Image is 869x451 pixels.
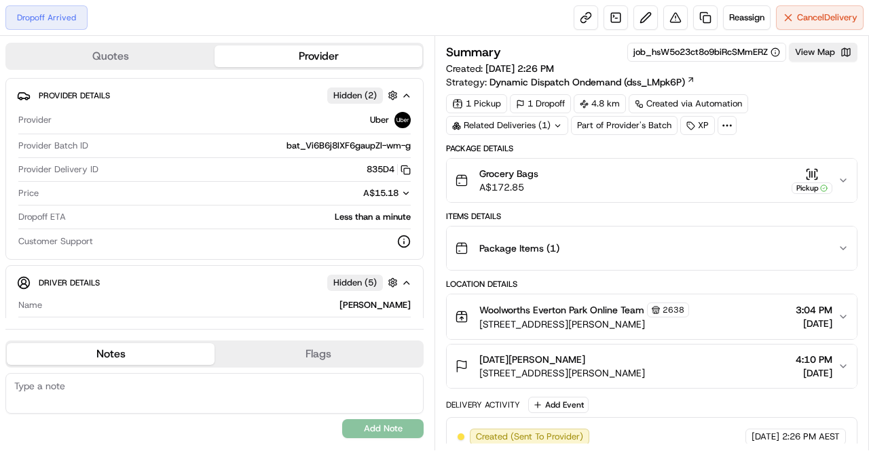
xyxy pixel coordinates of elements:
[39,90,110,101] span: Provider Details
[792,168,832,194] button: Pickup
[327,87,401,104] button: Hidden (2)
[633,46,780,58] button: job_hsW5o23ct8o9biRcSMmERZ
[327,274,401,291] button: Hidden (5)
[446,116,568,135] div: Related Deliveries (1)
[446,62,554,75] span: Created:
[333,90,377,102] span: Hidden ( 2 )
[96,229,164,239] a: Powered byPylon
[215,343,422,365] button: Flags
[528,397,589,413] button: Add Event
[115,197,126,208] div: 💻
[796,303,832,317] span: 3:04 PM
[18,114,52,126] span: Provider
[446,75,695,89] div: Strategy:
[446,399,520,410] div: Delivery Activity
[796,353,832,366] span: 4:10 PM
[18,187,39,199] span: Price
[446,211,857,222] div: Items Details
[14,13,41,40] img: Nash
[18,211,66,223] span: Dropoff ETA
[71,211,411,223] div: Less than a minute
[485,62,554,75] span: [DATE] 2:26 PM
[447,345,857,388] button: [DATE][PERSON_NAME][STREET_ADDRESS][PERSON_NAME]4:10 PM[DATE]
[446,279,857,290] div: Location Details
[39,277,100,288] span: Driver Details
[18,140,88,152] span: Provider Batch ID
[479,180,538,194] span: A$172.85
[476,431,583,443] span: Created (Sent To Provider)
[797,12,857,24] span: Cancel Delivery
[18,163,98,176] span: Provider Delivery ID
[752,431,779,443] span: [DATE]
[18,299,42,311] span: Name
[479,353,585,366] span: [DATE][PERSON_NAME]
[367,163,411,176] button: 835D4
[46,129,223,142] div: Start new chat
[447,159,857,202] button: Grocery BagsA$172.85Pickup
[286,140,411,152] span: bat_Vi6B6j8lXF6gaupZl-wm-g
[7,343,215,365] button: Notes
[446,94,507,113] div: 1 Pickup
[7,45,215,67] button: Quotes
[17,84,412,106] button: Provider DetailsHidden (2)
[729,12,764,24] span: Reassign
[447,227,857,270] button: Package Items (1)
[333,277,377,289] span: Hidden ( 5 )
[629,94,748,113] a: Created via Automation
[109,191,223,215] a: 💻API Documentation
[574,94,626,113] div: 4.8 km
[291,187,411,199] button: A$15.18
[128,196,218,210] span: API Documentation
[394,112,411,128] img: uber-new-logo.jpeg
[14,197,24,208] div: 📗
[782,431,840,443] span: 2:26 PM AEST
[446,143,857,154] div: Package Details
[27,196,104,210] span: Knowledge Base
[479,303,644,317] span: Woolworths Everton Park Online Team
[446,46,501,58] h3: Summary
[796,366,832,380] span: [DATE]
[48,299,411,311] div: [PERSON_NAME]
[796,317,832,330] span: [DATE]
[489,75,695,89] a: Dynamic Dispatch Ondemand (dss_LMpk6P)
[663,305,684,315] span: 2638
[776,5,864,30] button: CancelDelivery
[46,142,172,153] div: We're available if you need us!
[479,366,645,380] span: [STREET_ADDRESS][PERSON_NAME]
[479,167,538,180] span: Grocery Bags
[479,317,689,331] span: [STREET_ADDRESS][PERSON_NAME]
[231,133,247,149] button: Start new chat
[14,129,38,153] img: 1736555255976-a54dd68f-1ca7-489b-9aae-adbdc363a1c4
[8,191,109,215] a: 📗Knowledge Base
[14,54,247,75] p: Welcome 👋
[510,94,571,113] div: 1 Dropoff
[680,116,715,135] div: XP
[17,271,412,294] button: Driver DetailsHidden (5)
[447,294,857,339] button: Woolworths Everton Park Online Team2638[STREET_ADDRESS][PERSON_NAME]3:04 PM[DATE]
[363,187,399,199] span: A$15.18
[489,75,685,89] span: Dynamic Dispatch Ondemand (dss_LMpk6P)
[370,114,389,126] span: Uber
[479,241,559,255] span: Package Items ( 1 )
[135,229,164,239] span: Pylon
[215,45,422,67] button: Provider
[35,87,224,101] input: Clear
[723,5,771,30] button: Reassign
[18,235,93,248] span: Customer Support
[792,182,832,194] div: Pickup
[789,43,857,62] button: View Map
